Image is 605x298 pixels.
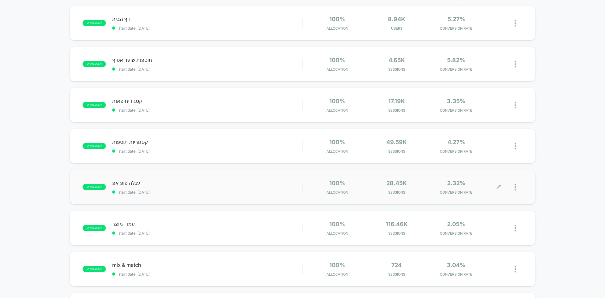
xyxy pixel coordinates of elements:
img: close [515,266,516,272]
span: 4.27% [447,139,465,145]
img: close [515,225,516,231]
span: קטגוריות תוספות [112,139,302,145]
span: Sessions [369,149,425,154]
span: start date: [DATE] [112,26,302,31]
span: Allocation [326,149,348,154]
span: 4.65k [389,57,405,63]
span: published [83,225,106,231]
span: CONVERSION RATE [428,67,484,72]
span: Users [369,26,425,31]
span: Sessions [369,108,425,113]
span: 3.35% [447,98,465,104]
span: start date: [DATE] [112,231,302,236]
span: start date: [DATE] [112,67,302,72]
span: Sessions [369,272,425,277]
span: 28.45k [386,180,407,186]
span: CONVERSION RATE [428,190,484,195]
span: 49.59k [386,139,407,145]
span: CONVERSION RATE [428,272,484,277]
span: 17.19k [388,98,405,104]
span: start date: [DATE] [112,272,302,277]
span: Allocation [326,108,348,113]
span: 100% [329,262,345,268]
span: 2.05% [447,221,465,227]
span: 8.94k [388,16,405,22]
span: Allocation [326,231,348,236]
span: CONVERSION RATE [428,26,484,31]
span: published [83,266,106,272]
span: 100% [329,221,345,227]
span: 724 [391,262,402,268]
span: 100% [329,139,345,145]
span: Sessions [369,190,425,195]
span: CONVERSION RATE [428,231,484,236]
img: close [515,102,516,108]
span: Sessions [369,67,425,72]
img: close [515,20,516,26]
span: 5.82% [447,57,465,63]
span: 100% [329,180,345,186]
img: close [515,143,516,149]
span: published [83,20,106,26]
span: 3.04% [447,262,465,268]
span: קטגורית פאות [112,98,302,104]
span: Allocation [326,190,348,195]
span: Allocation [326,272,348,277]
span: עמוד מוצר [112,221,302,227]
span: עגלה פופ אפ [112,180,302,186]
img: close [515,184,516,190]
span: Allocation [326,67,348,72]
img: close [515,61,516,67]
span: 100% [329,16,345,22]
span: 100% [329,98,345,104]
span: תוספות שיער אסוף [112,57,302,63]
span: CONVERSION RATE [428,108,484,113]
span: 5.27% [447,16,465,22]
span: start date: [DATE] [112,108,302,113]
span: mix & match [112,262,302,268]
span: start date: [DATE] [112,149,302,154]
span: 2.32% [447,180,465,186]
span: published [83,61,106,67]
span: Allocation [326,26,348,31]
span: CONVERSION RATE [428,149,484,154]
span: published [83,184,106,190]
span: דף הבית [112,16,302,22]
span: Sessions [369,231,425,236]
span: 116.46k [386,221,408,227]
span: published [83,143,106,149]
span: 100% [329,57,345,63]
span: published [83,102,106,108]
span: start date: [DATE] [112,190,302,195]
